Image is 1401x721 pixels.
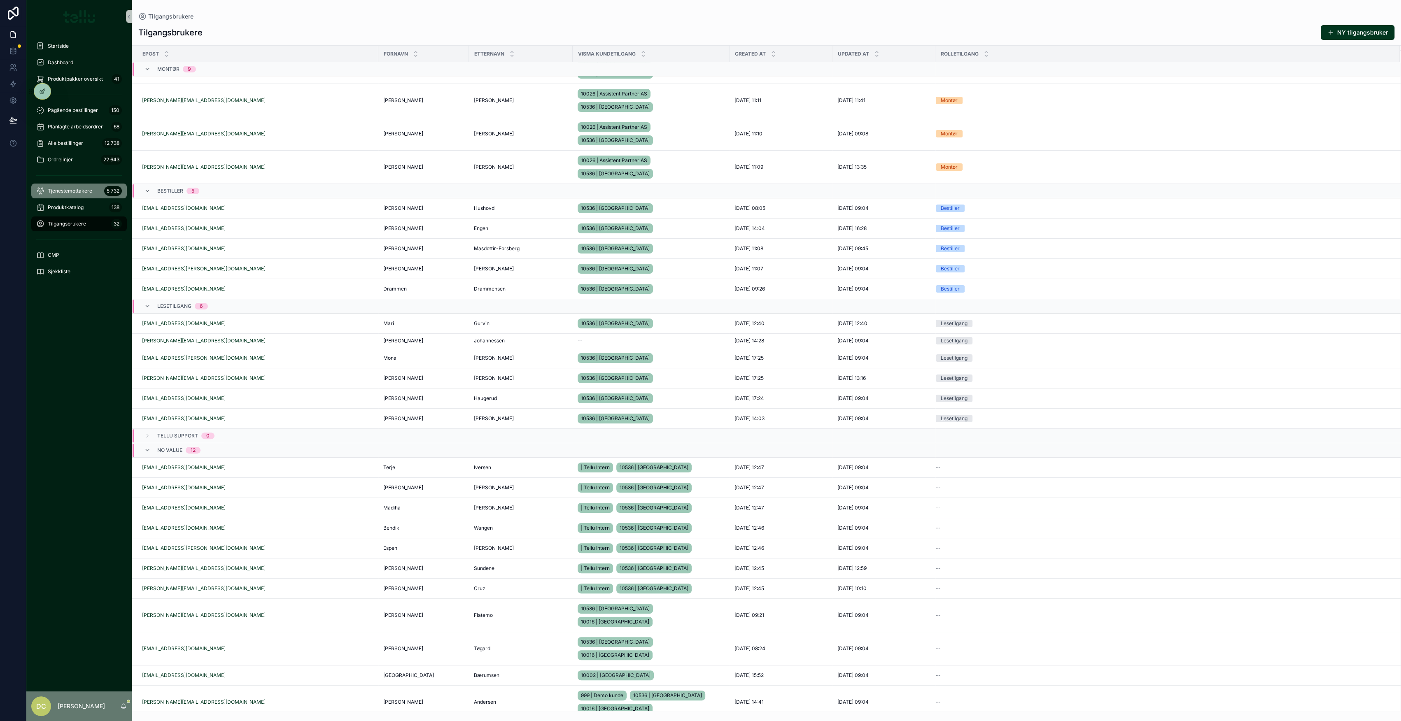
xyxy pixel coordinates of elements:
span: [DATE] 17:25 [734,375,764,381]
a: Lesetilgang [936,415,1390,422]
a: [PERSON_NAME] [474,484,568,491]
a: Dashboard [31,55,127,70]
div: 22 643 [101,155,122,165]
a: [EMAIL_ADDRESS][DOMAIN_NAME] [142,464,226,471]
button: NY tilgangsbruker [1321,25,1394,40]
a: [EMAIL_ADDRESS][DOMAIN_NAME] [142,205,226,212]
span: Produktkatalog [48,204,84,211]
span: [PERSON_NAME] [383,164,423,170]
a: -- [578,337,725,344]
a: [EMAIL_ADDRESS][DOMAIN_NAME] [142,225,226,232]
a: [PERSON_NAME] [474,375,568,381]
a: [EMAIL_ADDRESS][DOMAIN_NAME] [142,415,226,422]
a: 10536 | [GEOGRAPHIC_DATA] [578,372,725,385]
a: 10536 | [GEOGRAPHIC_DATA] [578,412,725,425]
span: [DATE] 11:08 [734,245,763,252]
a: [DATE] 09:04 [837,265,930,272]
span: Dashboard [48,59,73,66]
span: 10536 | [GEOGRAPHIC_DATA] [620,505,688,511]
a: [EMAIL_ADDRESS][DOMAIN_NAME] [142,484,373,491]
span: Tilgangsbrukere [48,221,86,227]
a: [PERSON_NAME][EMAIL_ADDRESS][DOMAIN_NAME] [142,130,266,137]
a: [PERSON_NAME] [383,225,464,232]
a: [EMAIL_ADDRESS][DOMAIN_NAME] [142,395,226,402]
span: [PERSON_NAME] [474,415,514,422]
span: [PERSON_NAME] [474,97,514,104]
span: 10026 | Assistent Partner AS [581,124,647,130]
span: [DATE] 09:04 [837,337,869,344]
span: CMP [48,252,59,258]
a: Bestiller [936,225,1390,232]
a: 10536 | [GEOGRAPHIC_DATA] [578,242,725,255]
span: [DATE] 09:04 [837,415,869,422]
a: Gurvin [474,320,568,327]
span: -- [936,464,941,471]
span: | Tellu Intern [581,464,610,471]
span: Tellu Support [157,433,198,439]
span: [PERSON_NAME] [383,375,423,381]
span: 10026 | Assistent Partner AS [581,91,647,97]
span: -- [936,484,941,491]
div: Bestiller [941,205,960,212]
span: Johannessen [474,337,505,344]
span: [DATE] 11:11 [734,97,761,104]
span: [DATE] 11:41 [837,97,865,104]
div: 12 738 [102,138,122,148]
a: [EMAIL_ADDRESS][DOMAIN_NAME] [142,525,226,531]
a: [PERSON_NAME] [474,355,568,361]
span: Masdottir-Forsberg [474,245,520,252]
a: [PERSON_NAME] [383,415,464,422]
a: Mona [383,355,464,361]
a: Bendik [383,525,464,531]
a: [PERSON_NAME][EMAIL_ADDRESS][DOMAIN_NAME] [142,337,266,344]
a: [PERSON_NAME] [474,265,568,272]
span: [DATE] 13:16 [837,375,866,381]
span: [PERSON_NAME] [474,484,514,491]
div: Lesetilgang [941,337,967,344]
span: [DATE] 09:04 [837,464,869,471]
a: Lesetilgang [936,320,1390,327]
a: [PERSON_NAME] [474,164,568,170]
a: [PERSON_NAME] [383,484,464,491]
div: Lesetilgang [941,395,967,402]
span: -- [936,505,941,511]
a: [PERSON_NAME] [383,245,464,252]
span: [DATE] 09:04 [837,505,869,511]
span: No value [157,447,182,454]
a: [EMAIL_ADDRESS][PERSON_NAME][DOMAIN_NAME] [142,355,373,361]
div: Lesetilgang [941,415,967,422]
span: Wangen [474,525,493,531]
a: Lesetilgang [936,354,1390,362]
a: [EMAIL_ADDRESS][PERSON_NAME][DOMAIN_NAME] [142,265,373,272]
span: [PERSON_NAME] [383,484,423,491]
a: Bestiller [936,245,1390,252]
span: Drammensen [474,286,506,292]
a: [PERSON_NAME][EMAIL_ADDRESS][DOMAIN_NAME] [142,164,266,170]
a: [EMAIL_ADDRESS][DOMAIN_NAME] [142,245,373,252]
span: Haugerud [474,395,497,402]
a: Montør [936,130,1390,137]
a: | Tellu Intern10536 | [GEOGRAPHIC_DATA] [578,501,725,514]
span: Planlagte arbeidsordrer [48,123,103,130]
a: 10536 | [GEOGRAPHIC_DATA] [578,222,725,235]
span: 10536 | [GEOGRAPHIC_DATA] [620,525,688,531]
span: 10536 | [GEOGRAPHIC_DATA] [581,375,650,381]
span: Sjekkliste [48,268,70,275]
a: [PERSON_NAME] [383,130,464,137]
span: [PERSON_NAME] [383,205,423,212]
a: [DATE] 09:04 [837,464,930,471]
div: Bestiller [941,225,960,232]
a: [PERSON_NAME][EMAIL_ADDRESS][DOMAIN_NAME] [142,130,373,137]
a: [DATE] 13:35 [837,164,930,170]
span: [PERSON_NAME] [474,355,514,361]
span: Produktpakker oversikt [48,76,103,82]
span: [PERSON_NAME] [474,130,514,137]
span: 10536 | [GEOGRAPHIC_DATA] [581,320,650,327]
a: Bestiller [936,205,1390,212]
div: 41 [112,74,122,84]
a: [DATE] 12:47 [734,484,828,491]
span: [PERSON_NAME] [383,130,423,137]
span: | Tellu Intern [581,484,610,491]
span: [PERSON_NAME] [383,245,423,252]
